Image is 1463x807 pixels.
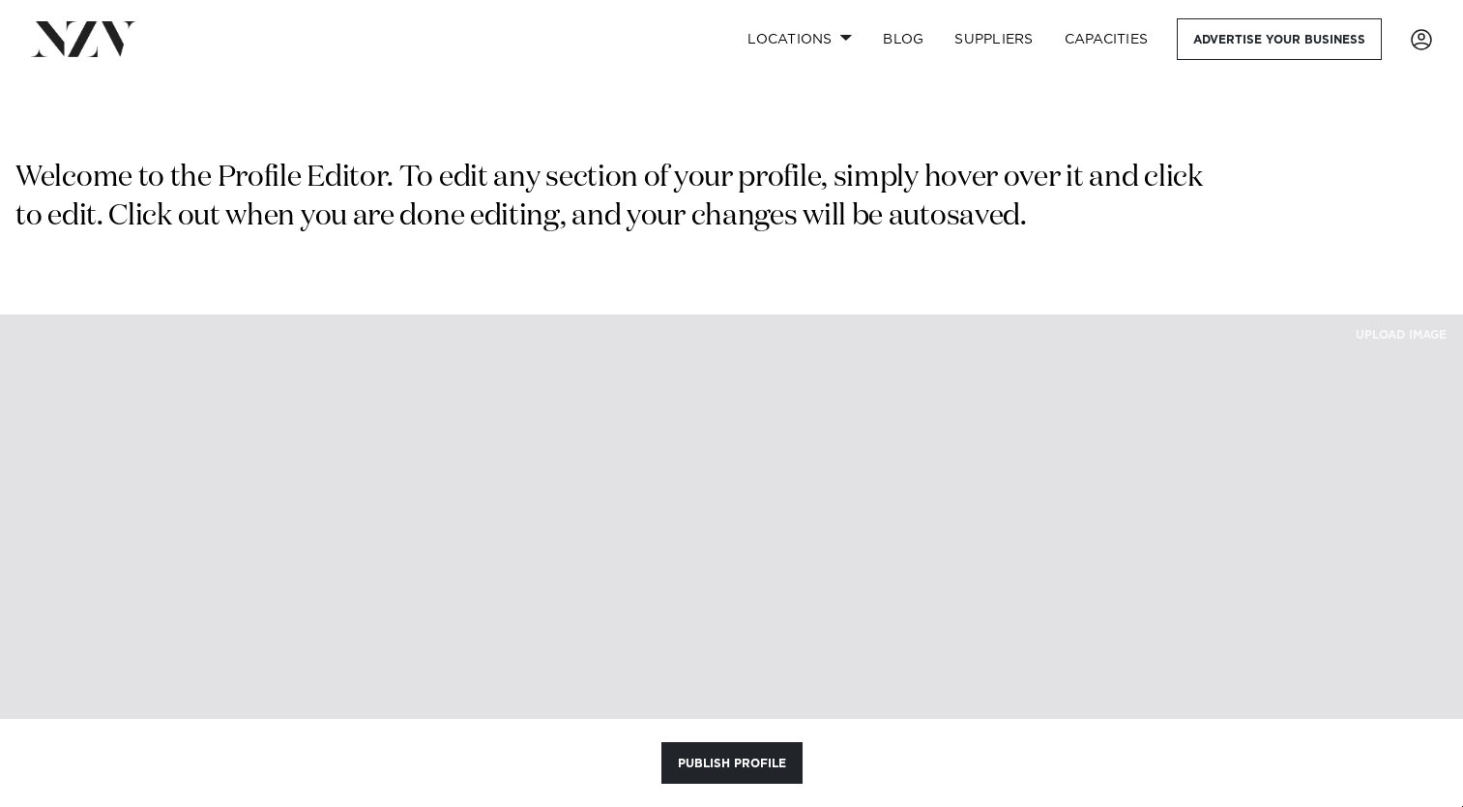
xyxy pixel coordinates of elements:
p: Welcome to the Profile Editor. To edit any section of your profile, simply hover over it and clic... [15,160,1211,237]
button: Publish Profile [661,742,803,784]
a: Locations [732,18,867,60]
button: UPLOAD IMAGE [1339,314,1463,356]
a: SUPPLIERS [939,18,1048,60]
img: nzv-logo.png [31,21,136,56]
a: BLOG [867,18,939,60]
a: Capacities [1049,18,1164,60]
a: Advertise your business [1177,18,1382,60]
